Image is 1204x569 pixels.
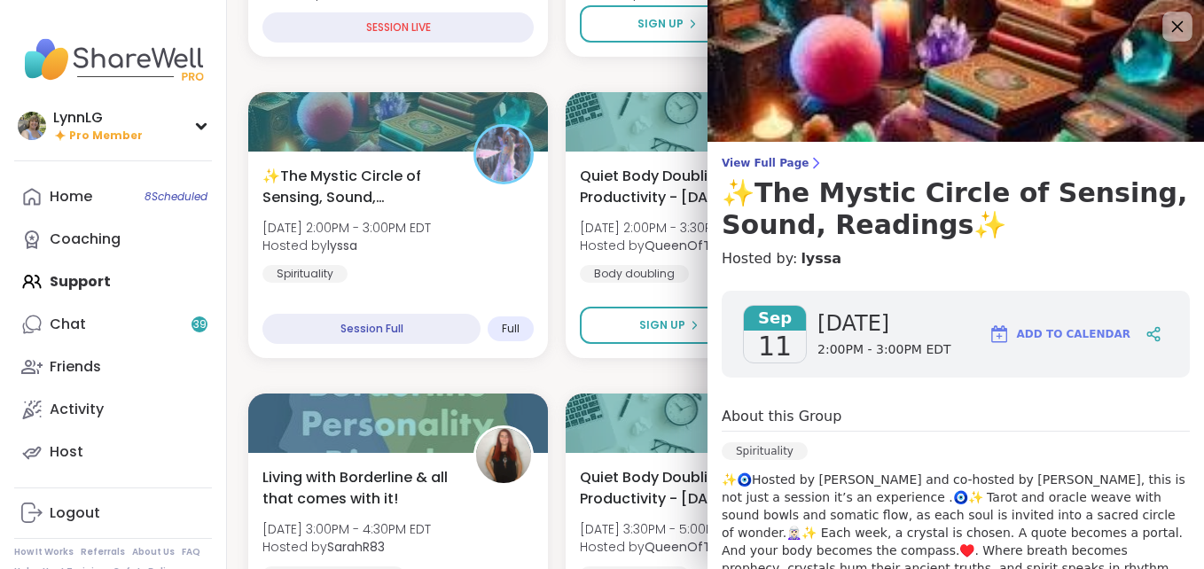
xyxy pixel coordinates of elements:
[14,346,212,388] a: Friends
[758,331,792,362] span: 11
[989,323,1010,345] img: ShareWell Logomark
[53,108,143,128] div: LynnLG
[262,467,454,510] span: Living with Borderline & all that comes with it!
[262,166,454,208] span: ✨The Mystic Circle of Sensing, Sound, Readings✨
[580,265,689,283] div: Body doubling
[580,219,759,237] span: [DATE] 2:00PM - 3:30PM EDT
[580,237,759,254] span: Hosted by
[14,492,212,534] a: Logout
[476,428,531,483] img: SarahR83
[50,442,83,462] div: Host
[722,156,1190,241] a: View Full Page✨The Mystic Circle of Sensing, Sound, Readings✨
[722,248,1190,269] h4: Hosted by:
[50,230,121,249] div: Coaching
[645,538,759,556] b: QueenOfTheNight
[50,315,86,334] div: Chat
[262,219,431,237] span: [DATE] 2:00PM - 3:00PM EDT
[580,5,754,43] button: Sign Up
[580,520,759,538] span: [DATE] 3:30PM - 5:00PM EDT
[262,520,431,538] span: [DATE] 3:00PM - 4:30PM EDT
[817,309,951,338] span: [DATE]
[262,538,431,556] span: Hosted by
[50,187,92,207] div: Home
[1017,326,1130,342] span: Add to Calendar
[262,265,348,283] div: Spirituality
[502,322,520,336] span: Full
[81,546,125,558] a: Referrals
[18,112,46,140] img: LynnLG
[69,129,143,144] span: Pro Member
[722,442,808,460] div: Spirituality
[14,303,212,346] a: Chat39
[182,546,200,558] a: FAQ
[262,12,534,43] div: SESSION LIVE
[637,16,684,32] span: Sign Up
[262,314,481,344] div: Session Full
[580,307,758,344] button: Sign Up
[193,317,207,332] span: 39
[14,388,212,431] a: Activity
[327,237,357,254] b: lyssa
[722,177,1190,241] h3: ✨The Mystic Circle of Sensing, Sound, Readings✨
[132,546,175,558] a: About Us
[327,538,385,556] b: SarahR83
[744,306,806,331] span: Sep
[722,406,841,427] h4: About this Group
[580,166,771,208] span: Quiet Body Doubling For Productivity - [DATE]
[14,28,212,90] img: ShareWell Nav Logo
[722,156,1190,170] span: View Full Page
[817,341,951,359] span: 2:00PM - 3:00PM EDT
[580,538,759,556] span: Hosted by
[580,467,771,510] span: Quiet Body Doubling For Productivity - [DATE]
[145,190,207,204] span: 8 Scheduled
[50,357,101,377] div: Friends
[14,546,74,558] a: How It Works
[50,503,100,523] div: Logout
[645,237,759,254] b: QueenOfTheNight
[262,237,431,254] span: Hosted by
[14,431,212,473] a: Host
[639,317,685,333] span: Sign Up
[14,175,212,218] a: Home8Scheduled
[50,400,104,419] div: Activity
[476,127,531,182] img: lyssa
[14,218,212,261] a: Coaching
[981,313,1138,355] button: Add to Calendar
[801,248,841,269] a: lyssa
